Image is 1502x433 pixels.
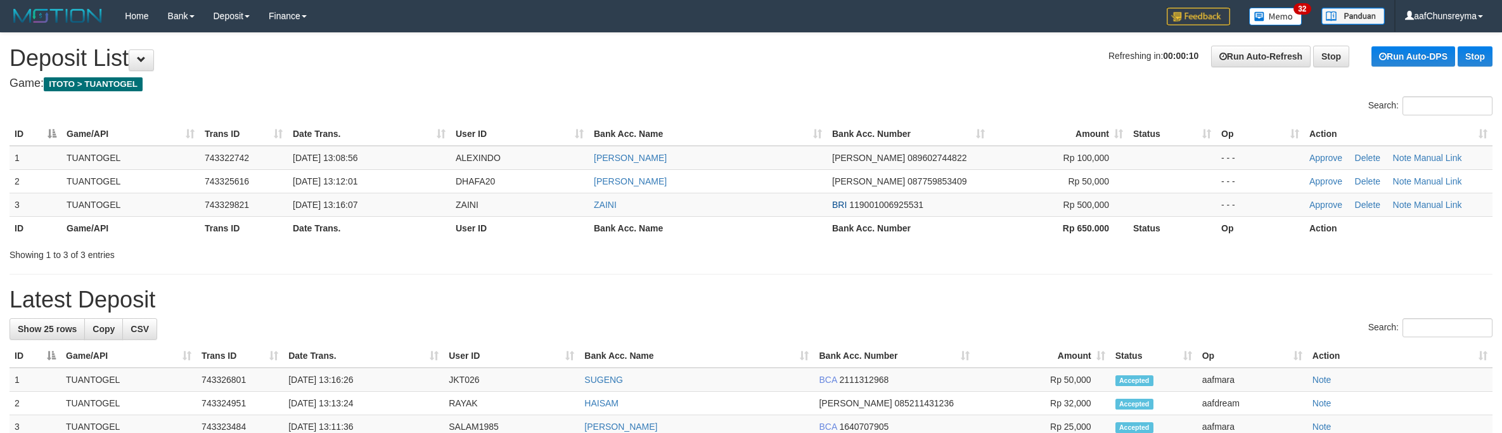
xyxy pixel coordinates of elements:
span: Copy 119001006925531 to clipboard [849,200,923,210]
td: RAYAK [444,392,579,415]
td: - - - [1216,169,1304,193]
a: Approve [1309,153,1342,163]
th: User ID [451,216,589,240]
img: Button%20Memo.svg [1249,8,1302,25]
span: ITOTO > TUANTOGEL [44,77,143,91]
td: - - - [1216,146,1304,170]
th: Bank Acc. Number: activate to sort column ascending [827,122,990,146]
th: Trans ID [200,216,288,240]
span: [DATE] 13:16:07 [293,200,357,210]
th: Date Trans.: activate to sort column ascending [283,344,444,368]
td: [DATE] 13:13:24 [283,392,444,415]
span: [DATE] 13:12:01 [293,176,357,186]
th: ID: activate to sort column descending [10,122,61,146]
td: TUANTOGEL [61,169,200,193]
td: aafdream [1197,392,1307,415]
input: Search: [1403,318,1492,337]
input: Search: [1403,96,1492,115]
span: 743329821 [205,200,249,210]
img: MOTION_logo.png [10,6,106,25]
label: Search: [1368,96,1492,115]
strong: 00:00:10 [1163,51,1198,61]
span: Copy [93,324,115,334]
span: BCA [819,375,837,385]
span: Copy 2111312968 to clipboard [839,375,889,385]
span: BCA [819,422,837,432]
span: [PERSON_NAME] [819,398,892,408]
span: BRI [832,200,847,210]
td: TUANTOGEL [61,146,200,170]
span: [PERSON_NAME] [832,176,905,186]
a: Manual Link [1414,200,1462,210]
a: Manual Link [1414,176,1462,186]
th: Bank Acc. Name [589,216,827,240]
th: Action [1304,216,1492,240]
th: User ID: activate to sort column ascending [444,344,579,368]
span: Rp 50,000 [1068,176,1109,186]
a: Approve [1309,176,1342,186]
span: Copy 085211431236 to clipboard [895,398,954,408]
span: Accepted [1115,422,1153,433]
a: Delete [1355,153,1380,163]
span: Copy 089602744822 to clipboard [908,153,966,163]
th: Game/API [61,216,200,240]
td: TUANTOGEL [61,368,196,392]
td: 2 [10,169,61,193]
th: Bank Acc. Number: activate to sort column ascending [814,344,974,368]
a: Note [1393,200,1412,210]
td: 2 [10,392,61,415]
span: DHAFA20 [456,176,495,186]
th: Status: activate to sort column ascending [1110,344,1197,368]
a: [PERSON_NAME] [594,153,667,163]
th: Trans ID: activate to sort column ascending [200,122,288,146]
span: [PERSON_NAME] [832,153,905,163]
a: [PERSON_NAME] [584,422,657,432]
a: Note [1393,153,1412,163]
a: Run Auto-Refresh [1211,46,1311,67]
h1: Deposit List [10,46,1492,71]
td: Rp 32,000 [975,392,1110,415]
a: Copy [84,318,123,340]
td: JKT026 [444,368,579,392]
th: Rp 650.000 [990,216,1128,240]
span: Refreshing in: [1108,51,1198,61]
span: Copy 1640707905 to clipboard [839,422,889,432]
img: Feedback.jpg [1167,8,1230,25]
span: Rp 100,000 [1063,153,1109,163]
th: Game/API: activate to sort column ascending [61,122,200,146]
a: Show 25 rows [10,318,85,340]
th: Op: activate to sort column ascending [1216,122,1304,146]
span: [DATE] 13:08:56 [293,153,357,163]
th: Bank Acc. Name: activate to sort column ascending [579,344,814,368]
label: Search: [1368,318,1492,337]
th: Op [1216,216,1304,240]
th: Op: activate to sort column ascending [1197,344,1307,368]
td: - - - [1216,193,1304,216]
td: 743324951 [196,392,283,415]
td: 3 [10,193,61,216]
th: ID [10,216,61,240]
a: Note [1393,176,1412,186]
a: SUGENG [584,375,623,385]
span: 32 [1293,3,1311,15]
span: ZAINI [456,200,478,210]
td: [DATE] 13:16:26 [283,368,444,392]
th: Amount: activate to sort column ascending [990,122,1128,146]
a: Delete [1355,176,1380,186]
th: Amount: activate to sort column ascending [975,344,1110,368]
span: Accepted [1115,375,1153,386]
td: aafmara [1197,368,1307,392]
a: Manual Link [1414,153,1462,163]
th: Status [1128,216,1216,240]
td: TUANTOGEL [61,193,200,216]
h1: Latest Deposit [10,287,1492,313]
a: Run Auto-DPS [1371,46,1455,67]
span: CSV [131,324,149,334]
th: ID: activate to sort column descending [10,344,61,368]
span: Rp 500,000 [1063,200,1109,210]
th: Bank Acc. Name: activate to sort column ascending [589,122,827,146]
a: Note [1313,398,1332,408]
th: User ID: activate to sort column ascending [451,122,589,146]
a: ZAINI [594,200,617,210]
span: ALEXINDO [456,153,501,163]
